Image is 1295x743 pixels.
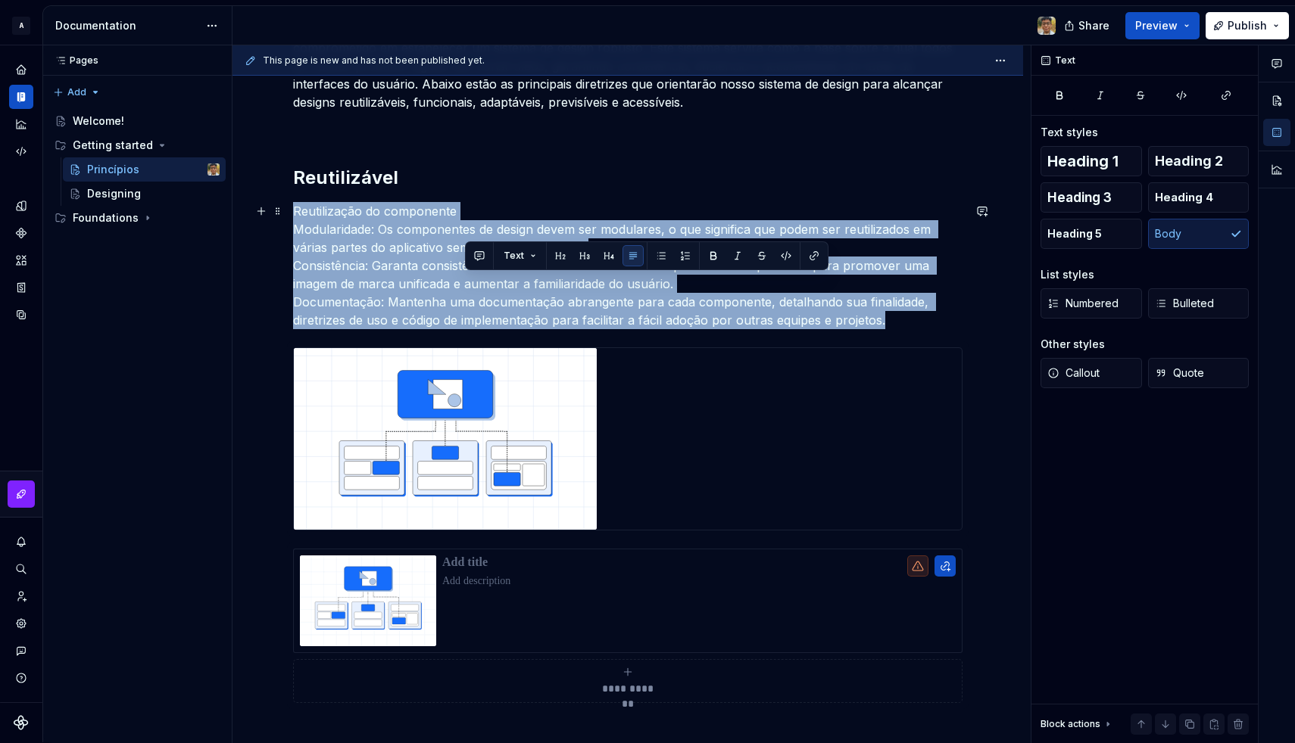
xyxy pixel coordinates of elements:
a: Assets [9,248,33,272]
a: Welcome! [48,109,226,133]
div: List styles [1041,267,1094,282]
button: Notifications [9,530,33,554]
button: Heading 3 [1041,182,1142,213]
button: Heading 5 [1041,219,1142,249]
div: Welcome! [73,113,124,129]
div: Designing [87,186,141,201]
a: PrincípiosAndy [63,157,226,182]
div: A [12,17,30,35]
div: Block actions [1041,713,1114,735]
h2: Reutilizável [293,166,963,190]
svg: Supernova Logo [14,715,29,730]
p: Reutilização do componente Modularidade: Os componentes de design devem ser modulares, o que sign... [293,202,963,329]
button: Heading 4 [1148,182,1250,213]
a: Analytics [9,112,33,136]
div: Foundations [73,210,139,225]
a: Settings [9,611,33,636]
div: Text styles [1041,125,1098,140]
span: Quote [1155,365,1204,381]
span: Bulleted [1155,296,1214,311]
span: Heading 3 [1047,190,1112,205]
button: Share [1056,12,1119,39]
span: Add [67,86,86,98]
img: 67bac081-5dbe-40df-a3cd-51f04024a5f6.svg [294,348,597,530]
span: This page is new and has not been published yet. [263,54,485,67]
div: Pages [48,54,98,67]
button: Search ⌘K [9,557,33,581]
div: Foundations [48,206,226,230]
div: Princípios [87,162,139,177]
div: Getting started [48,133,226,157]
span: Publish [1228,18,1267,33]
button: A [3,9,39,42]
img: 5307489b-a441-4710-a508-0f31ade22f31.svg [300,555,436,646]
a: Data sources [9,303,33,327]
button: Callout [1041,358,1142,388]
span: Heading 4 [1155,190,1213,205]
a: Documentation [9,85,33,109]
button: Preview [1125,12,1200,39]
button: Add [48,82,105,103]
button: Heading 1 [1041,146,1142,176]
span: Preview [1135,18,1178,33]
a: Components [9,221,33,245]
button: Publish [1206,12,1289,39]
img: Andy [1038,17,1056,35]
button: Quote [1148,358,1250,388]
a: Designing [63,182,226,206]
span: Heading 2 [1155,154,1223,169]
a: Home [9,58,33,82]
button: Bulleted [1148,288,1250,319]
span: Share [1078,18,1109,33]
button: Contact support [9,639,33,663]
div: Other styles [1041,337,1105,352]
button: Heading 2 [1148,146,1250,176]
div: Block actions [1041,718,1100,730]
span: Callout [1047,365,1100,381]
span: Numbered [1047,296,1119,311]
button: Numbered [1041,288,1142,319]
span: Heading 1 [1047,154,1119,169]
a: Code automation [9,139,33,163]
div: Getting started [73,138,153,153]
img: Andy [208,163,220,176]
span: Heading 5 [1047,226,1102,241]
div: Page tree [48,109,226,230]
a: Design tokens [9,194,33,218]
div: Documentation [55,18,198,33]
a: Invite team [9,584,33,608]
a: Storybook stories [9,275,33,300]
